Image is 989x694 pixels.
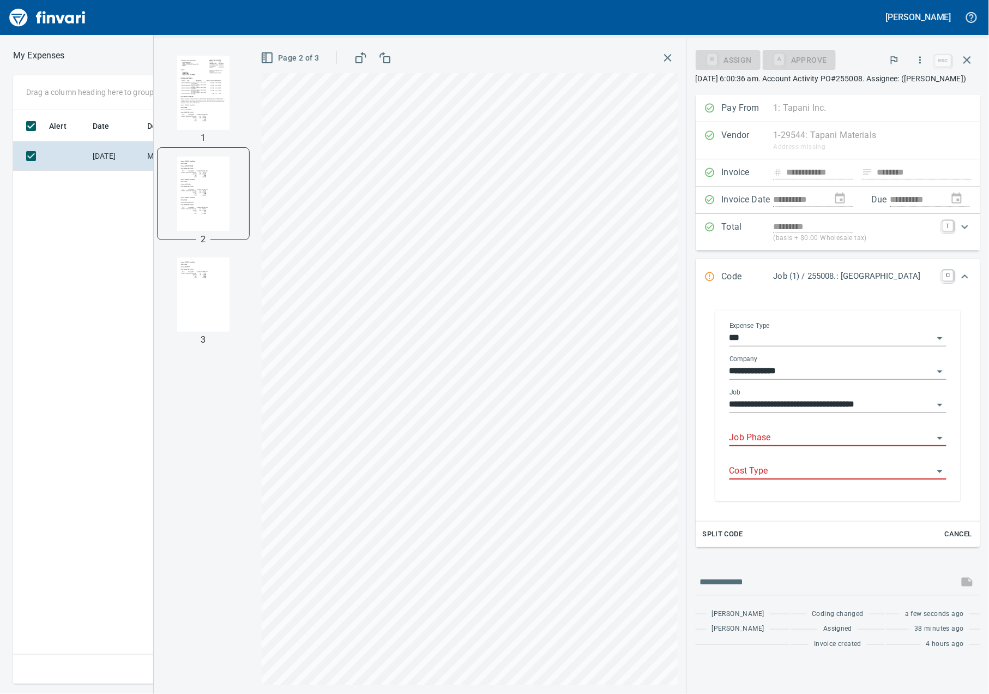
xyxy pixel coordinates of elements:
[147,119,188,133] span: Description
[729,322,770,329] label: Expense Type
[905,609,964,620] span: a few seconds ago
[700,526,746,543] button: Split Code
[166,258,240,332] img: Page 3
[943,220,954,231] a: T
[263,51,319,65] span: Page 2 of 3
[166,56,240,130] img: Page 1
[696,55,761,64] div: Assign
[729,389,741,396] label: Job
[932,464,948,479] button: Open
[26,87,186,98] p: Drag a column heading here to group the table
[696,259,980,295] div: Expand
[13,49,65,62] p: My Expenses
[944,528,973,541] span: Cancel
[932,47,980,73] span: Close invoice
[258,48,323,68] button: Page 2 of 3
[954,569,980,595] span: This records your message into the invoice and notifies anyone mentioned
[696,73,980,84] p: [DATE] 6:00:36 am. Account Activity PO#255008. Assignee: ([PERSON_NAME])
[774,233,936,244] p: (basis + $0.00 Wholesale tax)
[943,270,954,281] a: C
[201,333,206,346] p: 3
[729,356,758,362] label: Company
[143,142,241,171] td: MATERIAL
[49,119,81,133] span: Alert
[774,270,936,283] p: Job (1) / 255008.: [GEOGRAPHIC_DATA]
[932,331,948,346] button: Open
[882,48,906,72] button: Flag
[147,119,202,133] span: Description
[935,55,951,67] a: esc
[814,639,861,650] span: Invoice created
[722,270,774,284] p: Code
[886,11,951,23] h5: [PERSON_NAME]
[88,142,143,171] td: [DATE]
[93,119,124,133] span: Date
[926,639,964,650] span: 4 hours ago
[812,609,864,620] span: Coding changed
[914,624,964,635] span: 38 minutes ago
[201,131,206,145] p: 1
[932,364,948,379] button: Open
[696,295,980,547] div: Expand
[722,220,774,244] p: Total
[932,397,948,412] button: Open
[703,528,743,541] span: Split Code
[7,4,88,31] img: Finvari
[712,624,764,635] span: [PERSON_NAME]
[201,233,206,246] p: 2
[823,624,852,635] span: Assigned
[932,430,948,446] button: Open
[13,49,65,62] nav: breadcrumb
[166,157,240,231] img: Page 2
[49,119,67,133] span: Alert
[763,55,836,64] div: Job Phase required
[908,48,932,72] button: More
[93,119,110,133] span: Date
[696,214,980,250] div: Expand
[941,526,976,543] button: Cancel
[883,9,954,26] button: [PERSON_NAME]
[712,609,764,620] span: [PERSON_NAME]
